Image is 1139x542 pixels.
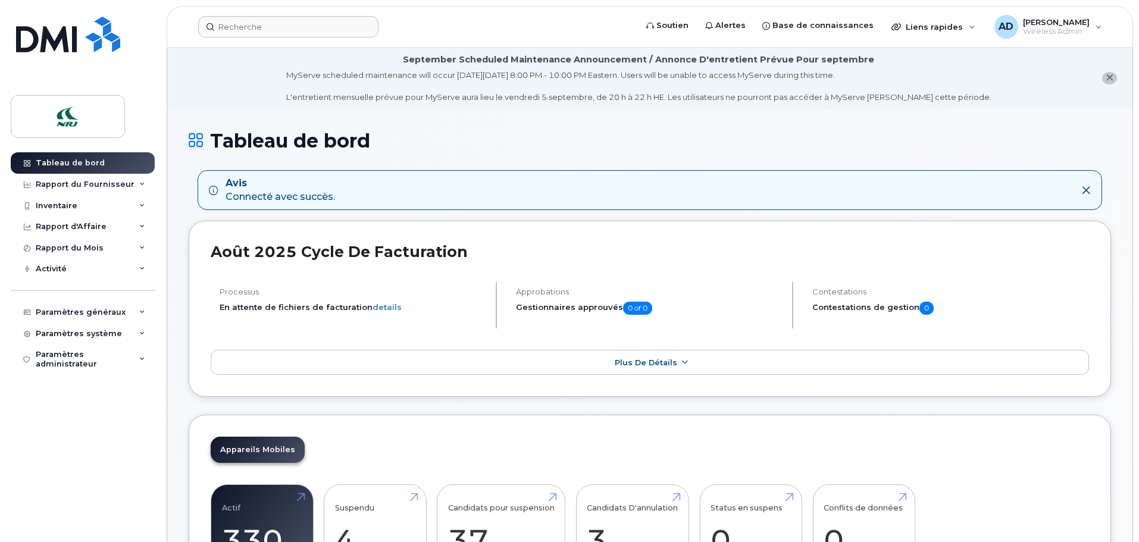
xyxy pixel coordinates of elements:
li: En attente de fichiers de facturation [220,302,486,313]
span: 0 [919,302,934,315]
span: Plus de détails [615,358,677,367]
span: 0 of 0 [623,302,652,315]
h2: août 2025 Cycle de facturation [211,243,1089,261]
div: Connecté avec succès. [226,177,335,204]
a: Appareils Mobiles [211,437,305,463]
h5: Gestionnaires approuvés [516,302,782,315]
h4: Contestations [812,287,1089,296]
div: September Scheduled Maintenance Announcement / Annonce D'entretient Prévue Pour septembre [403,54,874,66]
button: close notification [1102,72,1117,84]
h5: Contestations de gestion [812,302,1089,315]
h4: Approbations [516,287,782,296]
div: MyServe scheduled maintenance will occur [DATE][DATE] 8:00 PM - 10:00 PM Eastern. Users will be u... [286,70,991,103]
h1: Tableau de bord [189,130,1111,151]
a: details [373,302,402,312]
h4: Processus [220,287,486,296]
strong: Avis [226,177,335,190]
